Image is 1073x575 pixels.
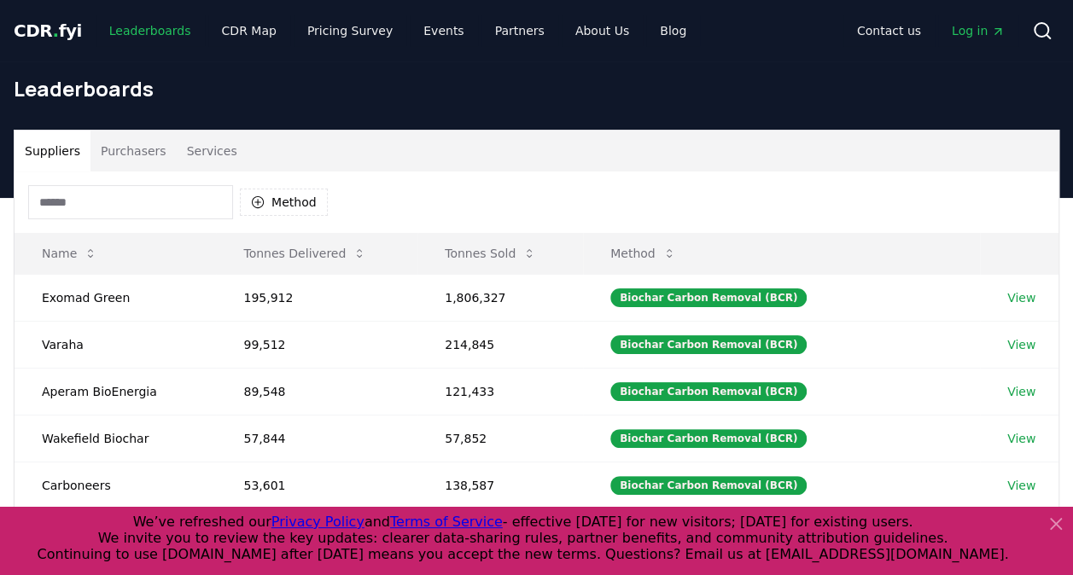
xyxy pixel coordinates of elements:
td: 138,587 [417,462,583,508]
td: 57,844 [216,415,417,462]
a: View [1007,289,1035,306]
td: Varaha [15,321,216,368]
a: View [1007,336,1035,353]
a: Pricing Survey [294,15,406,46]
td: 121,433 [417,368,583,415]
a: Blog [646,15,700,46]
button: Tonnes Delivered [230,236,380,270]
td: Carboneers [15,462,216,508]
button: Suppliers [15,131,90,171]
td: Exomad Green [15,274,216,321]
button: Method [240,189,328,216]
button: Name [28,236,111,270]
div: Biochar Carbon Removal (BCR) [610,335,807,354]
a: Contact us [843,15,935,46]
nav: Main [96,15,700,46]
td: Wakefield Biochar [15,415,216,462]
td: 99,512 [216,321,417,368]
td: 214,845 [417,321,583,368]
td: 53,601 [216,462,417,508]
span: CDR fyi [14,20,82,41]
a: View [1007,383,1035,400]
button: Method [597,236,690,270]
nav: Main [843,15,1018,46]
td: 1,806,327 [417,274,583,321]
td: 57,852 [417,415,583,462]
a: View [1007,477,1035,494]
div: Biochar Carbon Removal (BCR) [610,429,807,448]
a: CDR Map [208,15,290,46]
td: 195,912 [216,274,417,321]
span: . [53,20,59,41]
div: Biochar Carbon Removal (BCR) [610,382,807,401]
button: Purchasers [90,131,177,171]
span: Log in [952,22,1005,39]
a: Leaderboards [96,15,205,46]
a: Log in [938,15,1018,46]
h1: Leaderboards [14,75,1059,102]
a: Partners [481,15,558,46]
a: Events [410,15,477,46]
div: Biochar Carbon Removal (BCR) [610,288,807,307]
button: Services [177,131,248,171]
td: 89,548 [216,368,417,415]
td: Aperam BioEnergia [15,368,216,415]
a: About Us [562,15,643,46]
a: View [1007,430,1035,447]
a: CDR.fyi [14,19,82,43]
div: Biochar Carbon Removal (BCR) [610,476,807,495]
button: Tonnes Sold [431,236,550,270]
